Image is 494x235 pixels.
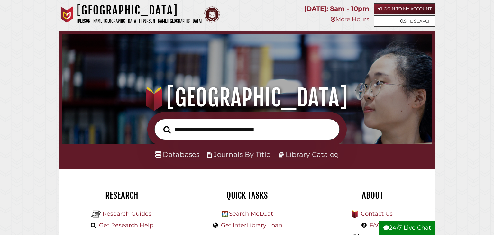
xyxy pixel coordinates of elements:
[374,15,435,27] a: Site Search
[315,190,430,201] h2: About
[163,126,171,134] i: Search
[59,6,75,23] img: Calvin University
[77,17,202,25] p: [PERSON_NAME][GEOGRAPHIC_DATA] | [PERSON_NAME][GEOGRAPHIC_DATA]
[222,211,228,217] img: Hekman Library Logo
[331,16,369,23] a: More Hours
[91,209,101,219] img: Hekman Library Logo
[103,210,151,217] a: Research Guides
[229,210,273,217] a: Search MeLCat
[204,6,220,23] img: Calvin Theological Seminary
[221,222,282,229] a: Get InterLibrary Loan
[370,222,385,229] a: FAQs
[361,210,393,217] a: Contact Us
[77,3,202,17] h1: [GEOGRAPHIC_DATA]
[160,124,174,135] button: Search
[374,3,435,14] a: Login to My Account
[155,150,199,158] a: Databases
[64,190,179,201] h2: Research
[214,150,270,158] a: Journals By Title
[69,84,425,112] h1: [GEOGRAPHIC_DATA]
[286,150,339,158] a: Library Catalog
[189,190,305,201] h2: Quick Tasks
[304,3,369,14] p: [DATE]: 8am - 10pm
[99,222,153,229] a: Get Research Help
